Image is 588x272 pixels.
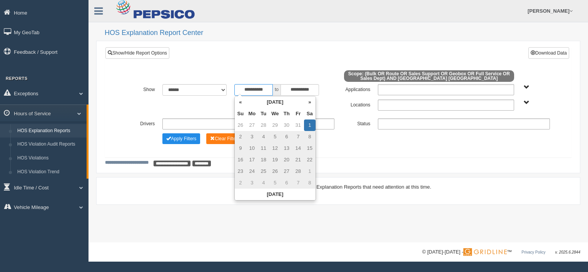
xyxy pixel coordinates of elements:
[258,143,269,154] td: 11
[162,133,200,144] button: Change Filter Options
[281,108,292,119] th: Th
[338,100,374,109] label: Locations
[235,143,246,154] td: 9
[304,166,316,177] td: 1
[246,166,258,177] td: 24
[235,189,316,200] th: [DATE]
[258,166,269,177] td: 25
[292,166,304,177] td: 28
[258,177,269,189] td: 4
[521,250,545,254] a: Privacy Policy
[235,96,246,108] th: «
[281,177,292,189] td: 6
[246,154,258,166] td: 17
[422,248,580,256] div: © [DATE]-[DATE] - ™
[269,166,281,177] td: 26
[123,84,159,93] label: Show
[269,108,281,119] th: We
[281,119,292,131] td: 30
[269,154,281,166] td: 19
[258,119,269,131] td: 28
[105,47,169,59] a: Show/Hide Report Options
[304,154,316,166] td: 22
[338,84,374,93] label: Applications
[14,165,87,179] a: HOS Violation Trend
[528,47,569,59] button: Download Data
[123,118,159,128] label: Drivers
[246,131,258,143] td: 3
[304,177,316,189] td: 8
[14,124,87,138] a: HOS Explanation Reports
[269,177,281,189] td: 5
[246,108,258,119] th: Mo
[14,151,87,165] a: HOS Violations
[246,177,258,189] td: 3
[304,108,316,119] th: Sa
[246,119,258,131] td: 27
[281,131,292,143] td: 6
[304,119,316,131] td: 1
[281,143,292,154] td: 13
[235,166,246,177] td: 23
[555,250,580,254] span: v. 2025.6.2844
[281,166,292,177] td: 27
[235,154,246,166] td: 16
[14,138,87,151] a: HOS Violation Audit Reports
[292,143,304,154] td: 14
[292,108,304,119] th: Fr
[338,118,374,128] label: Status
[292,177,304,189] td: 7
[273,84,281,96] span: to
[463,248,507,256] img: Gridline
[269,143,281,154] td: 12
[344,70,514,82] span: Scope: (Bulk OR Route OR Sales Support OR Geobox OR Full Service OR Sales Dept) AND [GEOGRAPHIC_D...
[246,143,258,154] td: 10
[246,96,304,108] th: [DATE]
[269,131,281,143] td: 5
[235,119,246,131] td: 26
[235,108,246,119] th: Su
[206,133,244,144] button: Change Filter Options
[269,119,281,131] td: 29
[105,183,571,191] div: There are no HOS Violations or Explanation Reports that need attention at this time.
[235,177,246,189] td: 2
[292,131,304,143] td: 7
[292,119,304,131] td: 31
[304,96,316,108] th: »
[105,29,580,37] h2: HOS Explanation Report Center
[304,131,316,143] td: 8
[258,131,269,143] td: 4
[281,154,292,166] td: 20
[292,154,304,166] td: 21
[258,154,269,166] td: 18
[235,131,246,143] td: 2
[258,108,269,119] th: Tu
[304,143,316,154] td: 15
